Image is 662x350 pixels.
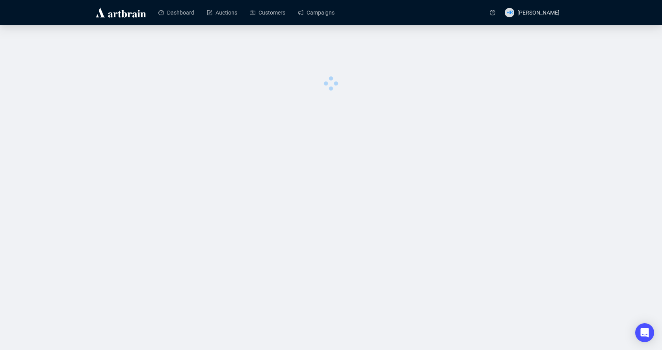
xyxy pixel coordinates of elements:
[517,9,560,16] span: [PERSON_NAME]
[158,2,194,23] a: Dashboard
[298,2,335,23] a: Campaigns
[506,9,513,17] span: HR
[207,2,237,23] a: Auctions
[250,2,285,23] a: Customers
[95,6,147,19] img: logo
[635,323,654,342] div: Open Intercom Messenger
[490,10,495,15] span: question-circle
